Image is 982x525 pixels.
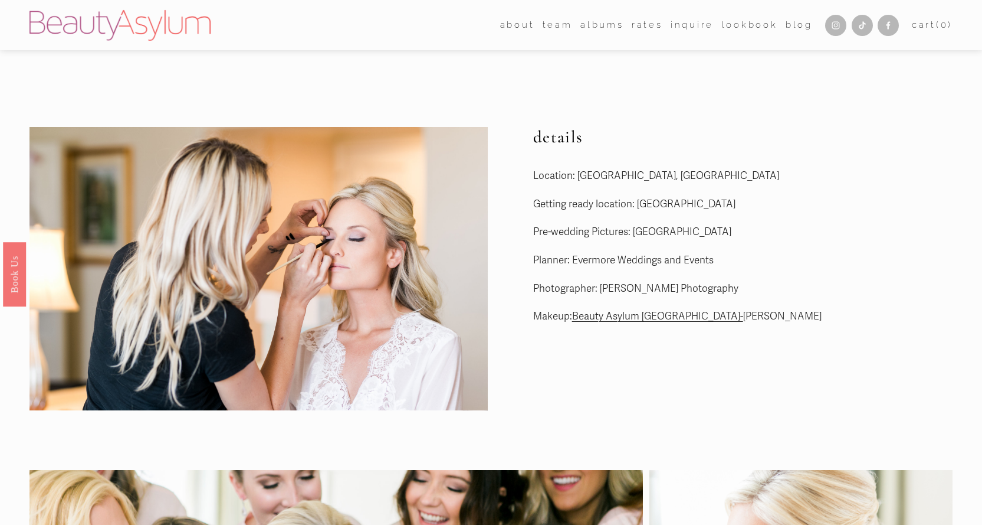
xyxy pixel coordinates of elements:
a: Rates [632,17,663,34]
span: team [543,17,573,33]
h2: details [533,127,953,147]
a: Blog [786,17,813,34]
a: TikTok [852,15,873,36]
a: Lookbook [722,17,778,34]
p: Planner: Evermore Weddings and Events [533,252,953,270]
span: 0 [941,19,948,30]
a: 0 items in cart [912,17,953,33]
a: Book Us [3,242,26,306]
a: folder dropdown [500,17,535,34]
span: ( ) [936,19,953,30]
a: albums [580,17,624,34]
a: Inquire [671,17,714,34]
a: Facebook [878,15,899,36]
p: Getting ready location: [GEOGRAPHIC_DATA] [533,195,953,214]
a: Beauty Asylum [GEOGRAPHIC_DATA]- [572,310,743,322]
a: folder dropdown [543,17,573,34]
span: about [500,17,535,33]
p: Location: [GEOGRAPHIC_DATA], [GEOGRAPHIC_DATA] [533,167,953,185]
p: Pre-wedding Pictures: [GEOGRAPHIC_DATA] [533,223,953,242]
a: Instagram [825,15,846,36]
img: Beauty Asylum | Bridal Hair &amp; Makeup Charlotte &amp; Atlanta [29,10,211,41]
p: Makeup: [PERSON_NAME] [533,308,953,326]
p: Photographer: [PERSON_NAME] Photography [533,280,953,298]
